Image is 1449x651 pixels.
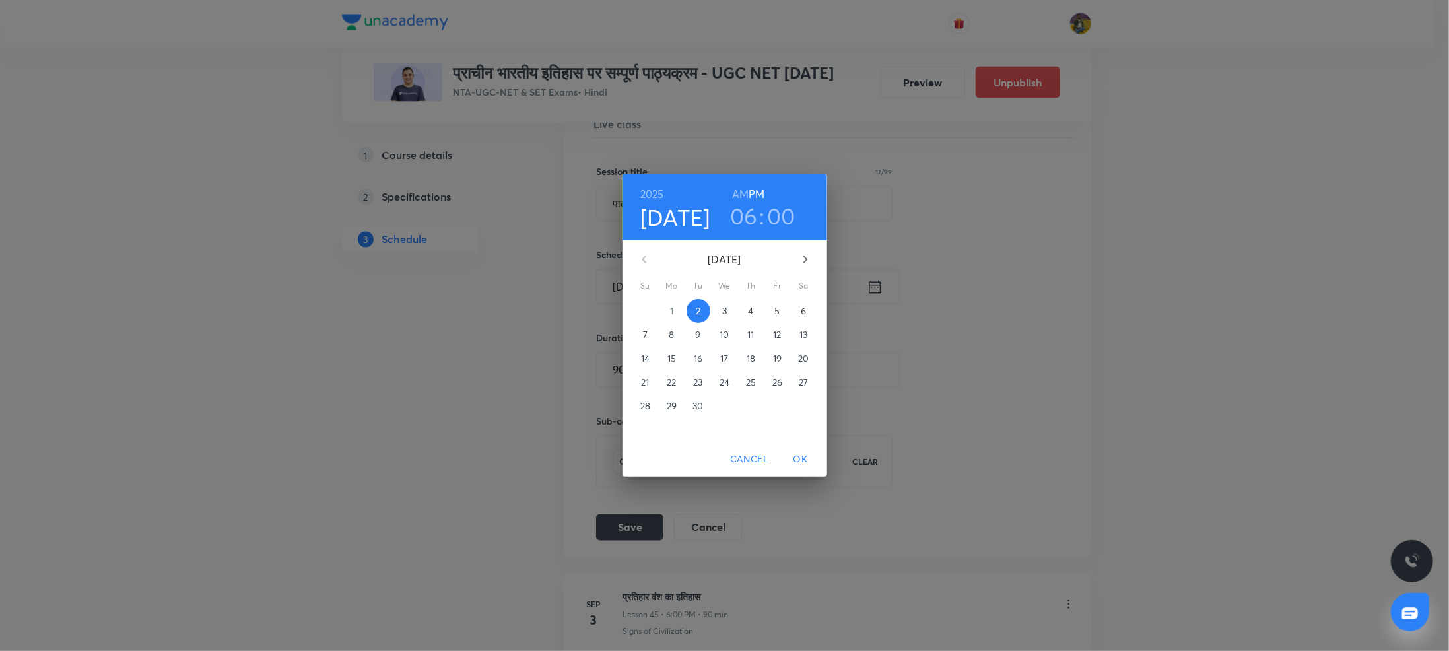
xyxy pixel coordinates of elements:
[798,352,809,365] p: 20
[687,323,710,347] button: 9
[799,328,807,341] p: 13
[720,328,729,341] p: 10
[774,304,780,318] p: 5
[687,370,710,394] button: 23
[660,279,684,292] span: Mo
[667,376,676,389] p: 22
[660,323,684,347] button: 8
[792,323,816,347] button: 13
[767,202,795,230] button: 00
[643,328,648,341] p: 7
[687,299,710,323] button: 2
[739,347,763,370] button: 18
[634,323,657,347] button: 7
[792,370,816,394] button: 27
[766,370,790,394] button: 26
[713,299,737,323] button: 3
[687,279,710,292] span: Tu
[641,352,650,365] p: 14
[747,328,754,341] p: 11
[640,185,664,203] button: 2025
[720,352,728,365] p: 17
[660,394,684,418] button: 29
[766,347,790,370] button: 19
[641,376,649,389] p: 21
[667,352,676,365] p: 15
[696,304,700,318] p: 2
[739,279,763,292] span: Th
[713,370,737,394] button: 24
[792,299,816,323] button: 6
[669,328,674,341] p: 8
[792,347,816,370] button: 20
[660,252,790,267] p: [DATE]
[739,323,763,347] button: 11
[759,202,764,230] h3: :
[634,347,657,370] button: 14
[693,376,702,389] p: 23
[773,352,782,365] p: 19
[730,202,758,230] button: 06
[687,394,710,418] button: 30
[640,399,650,413] p: 28
[713,279,737,292] span: We
[749,185,764,203] button: PM
[634,279,657,292] span: Su
[766,299,790,323] button: 5
[692,399,703,413] p: 30
[634,370,657,394] button: 21
[766,279,790,292] span: Fr
[695,328,700,341] p: 9
[739,299,763,323] button: 4
[746,376,756,389] p: 25
[667,399,677,413] p: 29
[766,323,790,347] button: 12
[739,370,763,394] button: 25
[713,323,737,347] button: 10
[720,376,729,389] p: 24
[725,447,774,471] button: Cancel
[660,370,684,394] button: 22
[713,347,737,370] button: 17
[792,279,816,292] span: Sa
[694,352,702,365] p: 16
[687,347,710,370] button: 16
[660,347,684,370] button: 15
[799,376,808,389] p: 27
[785,451,817,467] span: OK
[780,447,822,471] button: OK
[640,203,710,231] button: [DATE]
[748,304,753,318] p: 4
[722,304,727,318] p: 3
[634,394,657,418] button: 28
[732,185,749,203] button: AM
[801,304,806,318] p: 6
[730,451,768,467] span: Cancel
[773,328,781,341] p: 12
[772,376,782,389] p: 26
[747,352,755,365] p: 18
